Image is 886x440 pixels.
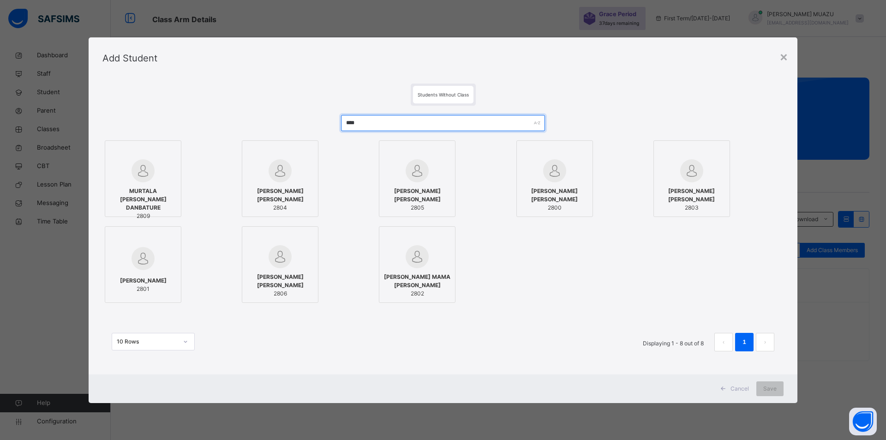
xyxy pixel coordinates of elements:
button: Open asap [849,408,877,435]
span: [PERSON_NAME] [PERSON_NAME] [384,187,450,204]
span: 2802 [384,289,450,298]
img: default.svg [269,245,292,268]
li: Displaying 1 - 8 out of 8 [636,333,711,351]
span: 2805 [384,204,450,212]
span: [PERSON_NAME] [PERSON_NAME] [659,187,725,204]
span: [PERSON_NAME] MAMA [PERSON_NAME] [384,273,450,289]
span: 2803 [659,204,725,212]
span: Save [763,385,777,393]
span: [PERSON_NAME] [120,277,167,285]
span: 2800 [521,204,588,212]
span: MURTALA [PERSON_NAME] DANBATURE [110,187,176,212]
img: default.svg [406,159,429,182]
li: 下一页 [756,333,774,351]
div: 10 Rows [117,338,178,346]
span: 2806 [247,289,313,298]
span: [PERSON_NAME] [PERSON_NAME] [521,187,588,204]
li: 上一页 [714,333,733,351]
span: Add Student [102,53,157,64]
img: default.svg [680,159,703,182]
img: default.svg [406,245,429,268]
span: Students Without Class [418,92,469,97]
span: 2804 [247,204,313,212]
span: [PERSON_NAME] [PERSON_NAME] [247,187,313,204]
img: default.svg [269,159,292,182]
img: default.svg [132,247,155,270]
img: default.svg [132,159,155,182]
span: [PERSON_NAME] [PERSON_NAME] [247,273,313,289]
a: 1 [740,336,748,348]
span: 2809 [110,212,176,220]
li: 1 [735,333,754,351]
button: next page [756,333,774,351]
img: default.svg [543,159,566,182]
span: 2801 [120,285,167,293]
button: prev page [714,333,733,351]
span: Cancel [730,385,749,393]
div: × [779,47,788,66]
